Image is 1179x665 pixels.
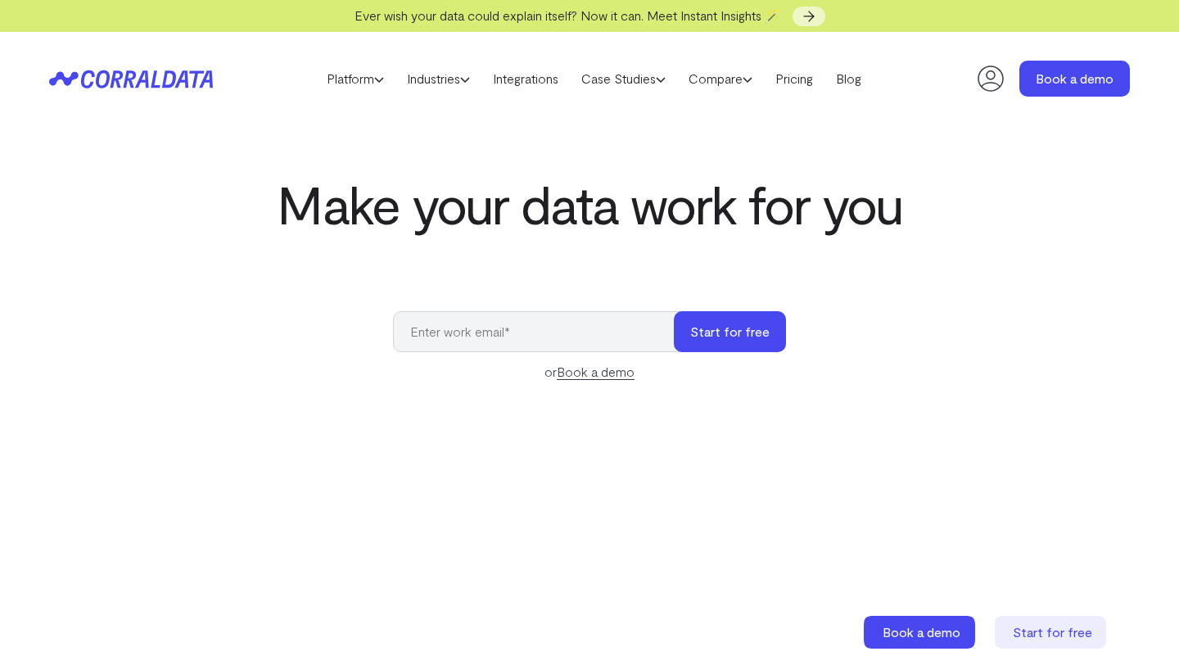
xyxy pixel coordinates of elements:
div: or [393,362,786,382]
a: Blog [824,66,873,91]
a: Start for free [995,616,1109,649]
a: Book a demo [1019,61,1130,97]
span: Ever wish your data could explain itself? Now it can. Meet Instant Insights 🪄 [355,7,781,23]
a: Pricing [764,66,824,91]
span: Start for free [1013,624,1092,640]
a: Compare [677,66,764,91]
a: Platform [315,66,395,91]
input: Enter work email* [393,311,690,352]
a: Case Studies [570,66,677,91]
button: Start for free [674,311,786,352]
a: Book a demo [864,616,978,649]
span: Book a demo [883,624,960,640]
a: Integrations [481,66,570,91]
a: Book a demo [557,364,635,380]
a: Industries [395,66,481,91]
h1: Make your data work for you [255,174,924,233]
